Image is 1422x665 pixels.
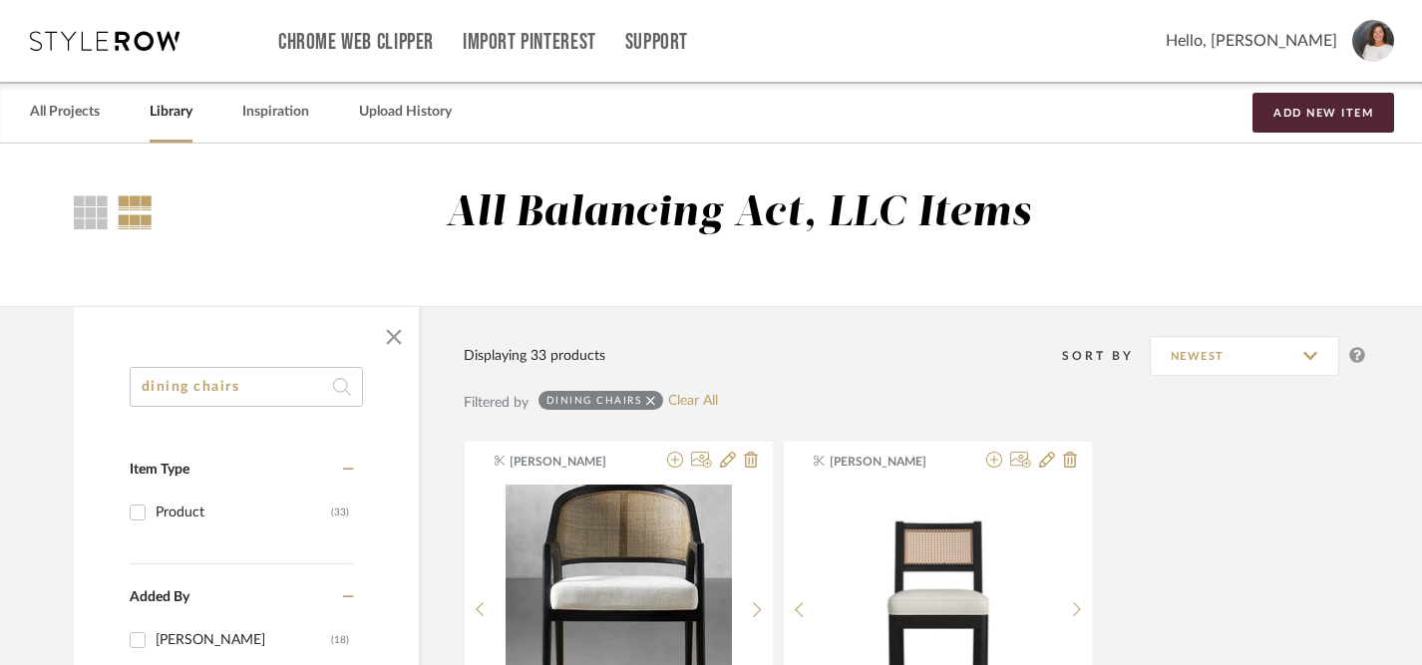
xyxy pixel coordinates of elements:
[130,367,363,407] input: Search within 33 results
[278,34,434,51] a: Chrome Web Clipper
[1166,29,1337,53] span: Hello, [PERSON_NAME]
[242,99,309,126] a: Inspiration
[130,590,189,604] span: Added By
[464,345,605,367] div: Displaying 33 products
[830,453,955,471] span: [PERSON_NAME]
[150,99,192,126] a: Library
[1252,93,1394,133] button: Add New Item
[464,392,529,414] div: Filtered by
[331,497,349,528] div: (33)
[156,624,331,656] div: [PERSON_NAME]
[30,99,100,126] a: All Projects
[156,497,331,528] div: Product
[374,317,414,357] button: Close
[668,393,718,410] a: Clear All
[510,453,635,471] span: [PERSON_NAME]
[625,34,688,51] a: Support
[331,624,349,656] div: (18)
[1352,20,1394,62] img: avatar
[130,463,189,477] span: Item Type
[546,394,642,407] div: dining chairs
[1062,346,1150,366] div: Sort By
[446,188,1031,239] div: All Balancing Act, LLC Items
[359,99,452,126] a: Upload History
[463,34,596,51] a: Import Pinterest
